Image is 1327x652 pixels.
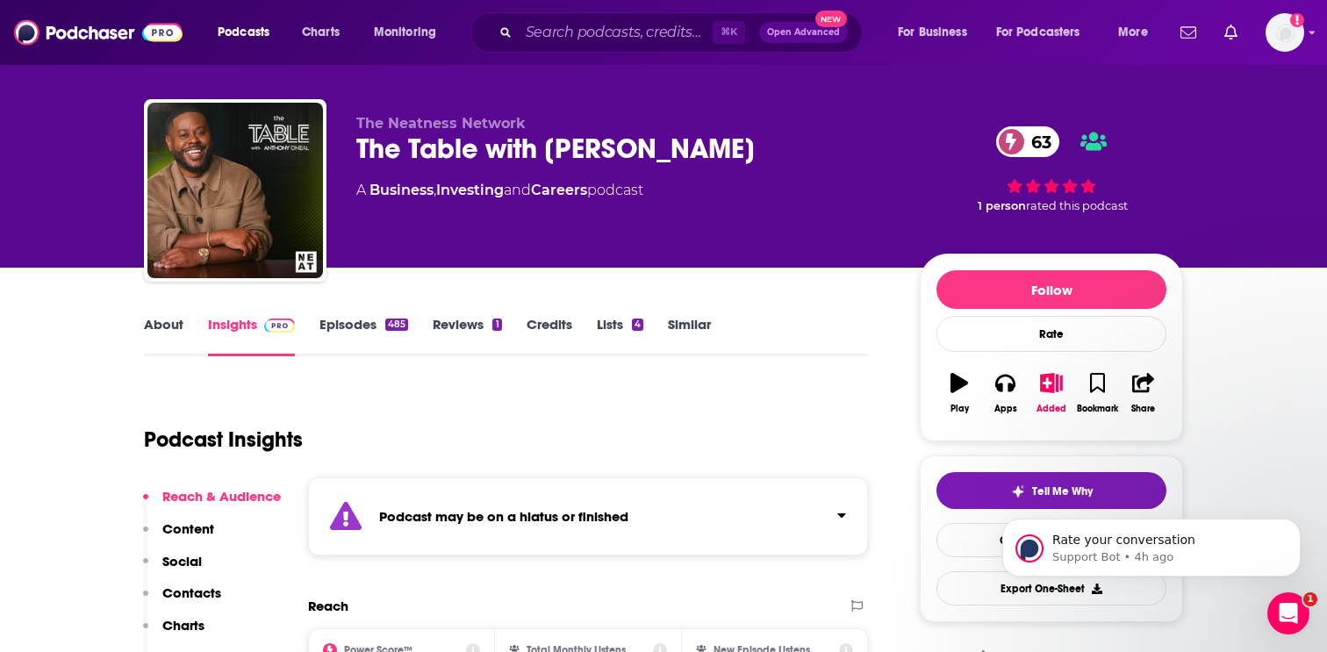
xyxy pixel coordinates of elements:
[936,472,1166,509] button: tell me why sparkleTell Me Why
[759,22,848,43] button: Open AdvancedNew
[1074,362,1120,425] button: Bookmark
[936,362,982,425] button: Play
[356,180,643,201] div: A podcast
[492,319,501,331] div: 1
[504,182,531,198] span: and
[994,404,1017,414] div: Apps
[143,553,202,585] button: Social
[162,553,202,570] p: Social
[1106,18,1170,47] button: open menu
[920,115,1183,224] div: 63 1 personrated this podcast
[308,477,868,555] section: Click to expand status details
[162,617,204,634] p: Charts
[291,18,350,47] a: Charts
[1036,404,1066,414] div: Added
[936,571,1166,605] button: Export One-Sheet
[436,182,504,198] a: Investing
[1173,18,1203,47] a: Show notifications dropdown
[369,182,434,198] a: Business
[1217,18,1245,47] a: Show notifications dropdown
[886,18,989,47] button: open menu
[1077,404,1118,414] div: Bookmark
[976,482,1327,605] iframe: Intercom notifications message
[1014,126,1060,157] span: 63
[143,488,281,520] button: Reach & Audience
[898,20,967,45] span: For Business
[527,316,572,356] a: Credits
[982,362,1028,425] button: Apps
[143,584,221,617] button: Contacts
[385,319,408,331] div: 485
[996,20,1080,45] span: For Podcasters
[362,18,459,47] button: open menu
[1118,20,1148,45] span: More
[162,584,221,601] p: Contacts
[1131,404,1155,414] div: Share
[487,12,879,53] div: Search podcasts, credits, & more...
[531,182,587,198] a: Careers
[374,20,436,45] span: Monitoring
[302,20,340,45] span: Charts
[319,316,408,356] a: Episodes485
[14,16,183,49] img: Podchaser - Follow, Share and Rate Podcasts
[815,11,847,27] span: New
[1290,13,1304,27] svg: Email not verified
[713,21,745,44] span: ⌘ K
[205,18,292,47] button: open menu
[162,488,281,505] p: Reach & Audience
[1029,362,1074,425] button: Added
[1026,199,1128,212] span: rated this podcast
[668,316,711,356] a: Similar
[978,199,1026,212] span: 1 person
[1266,13,1304,52] span: Logged in as EllaRoseMurphy
[1266,13,1304,52] button: Show profile menu
[632,319,643,331] div: 4
[218,20,269,45] span: Podcasts
[264,319,295,333] img: Podchaser Pro
[308,598,348,614] h2: Reach
[936,523,1166,557] a: Contact This Podcast
[936,270,1166,309] button: Follow
[147,103,323,278] img: The Table with Anthony ONeal
[433,316,501,356] a: Reviews1
[1121,362,1166,425] button: Share
[950,404,969,414] div: Play
[1266,13,1304,52] img: User Profile
[208,316,295,356] a: InsightsPodchaser Pro
[143,617,204,649] button: Charts
[356,115,526,132] span: The Neatness Network
[597,316,643,356] a: Lists4
[144,426,303,453] h1: Podcast Insights
[996,126,1060,157] a: 63
[434,182,436,198] span: ,
[144,316,183,356] a: About
[379,508,628,525] strong: Podcast may be on a hiatus or finished
[985,18,1106,47] button: open menu
[1267,592,1309,634] iframe: Intercom live chat
[143,520,214,553] button: Content
[162,520,214,537] p: Content
[767,28,840,37] span: Open Advanced
[1303,592,1317,606] span: 1
[936,316,1166,352] div: Rate
[519,18,713,47] input: Search podcasts, credits, & more...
